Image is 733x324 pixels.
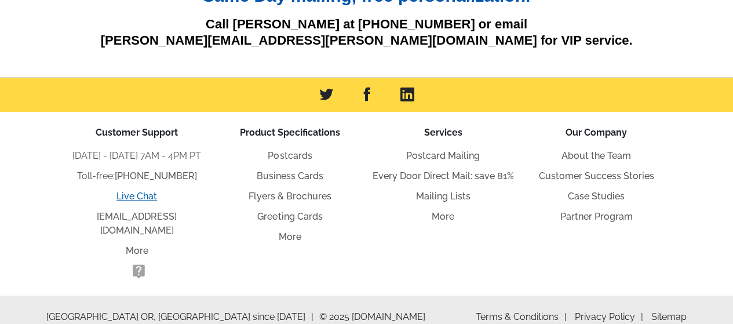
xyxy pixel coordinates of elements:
a: Case Studies [568,191,625,202]
a: [PHONE_NUMBER] [115,170,197,181]
a: Sitemap [651,311,687,322]
li: [DATE] - [DATE] 7AM - 4PM PT [60,149,213,163]
li: Toll-free: [60,169,213,183]
span: Product Specifications [240,127,340,138]
a: About the Team [561,150,631,161]
a: Customer Success Stories [538,170,654,181]
a: Privacy Policy [575,311,643,322]
a: Partner Program [560,211,632,222]
span: Our Company [566,127,627,138]
span: [GEOGRAPHIC_DATA] OR, [GEOGRAPHIC_DATA] since [DATE] [46,310,313,324]
a: Live Chat [116,191,157,202]
span: Customer Support [96,127,178,138]
a: Mailing Lists [416,191,471,202]
a: [EMAIL_ADDRESS][DOMAIN_NAME] [97,211,177,236]
a: More [126,245,148,256]
a: Flyers & Brochures [249,191,331,202]
p: Call [PERSON_NAME] at [PHONE_NUMBER] or email [PERSON_NAME][EMAIL_ADDRESS][PERSON_NAME][DOMAIN_NA... [89,16,645,49]
a: More [279,231,301,242]
a: Postcards [268,150,312,161]
span: © 2025 [DOMAIN_NAME] [319,310,425,324]
a: Terms & Conditions [476,311,567,322]
a: Postcard Mailing [406,150,480,161]
a: Greeting Cards [257,211,322,222]
a: Business Cards [257,170,323,181]
a: More [432,211,454,222]
a: Every Door Direct Mail: save 81% [373,170,514,181]
span: Services [424,127,462,138]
